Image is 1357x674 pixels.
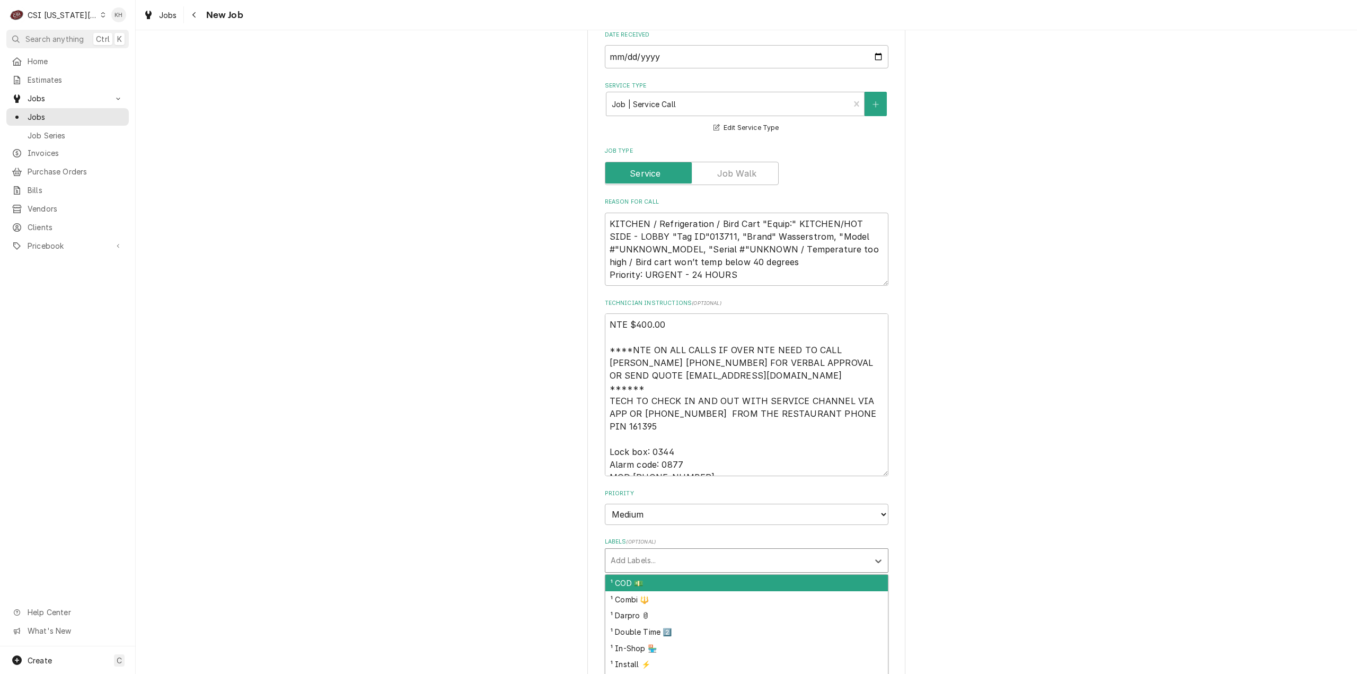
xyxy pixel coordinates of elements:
[28,625,122,636] span: What's New
[25,33,84,45] span: Search anything
[117,33,122,45] span: K
[865,92,887,116] button: Create New Service
[10,7,24,22] div: C
[6,52,129,70] a: Home
[159,10,177,21] span: Jobs
[605,198,888,206] label: Reason For Call
[6,163,129,180] a: Purchase Orders
[10,7,24,22] div: CSI Kansas City's Avatar
[605,608,888,624] div: ¹ Darpro 🛢
[28,222,124,233] span: Clients
[605,538,888,546] label: Labels
[28,130,124,141] span: Job Series
[28,166,124,177] span: Purchase Orders
[28,93,108,104] span: Jobs
[111,7,126,22] div: KH
[6,127,129,144] a: Job Series
[6,237,129,255] a: Go to Pricebook
[28,656,52,665] span: Create
[6,30,129,48] button: Search anythingCtrlK
[605,489,888,498] label: Priority
[28,74,124,85] span: Estimates
[6,200,129,217] a: Vendors
[6,71,129,89] a: Estimates
[117,655,122,666] span: C
[139,6,181,24] a: Jobs
[605,147,888,185] div: Job Type
[712,121,780,134] button: Edit Service Type
[605,82,888,90] label: Service Type
[6,108,129,126] a: Jobs
[28,111,124,122] span: Jobs
[203,8,243,22] span: New Job
[626,539,656,545] span: ( optional )
[28,185,124,196] span: Bills
[605,213,888,286] textarea: KITCHEN / Refrigeration / Bird Cart "Equip:" KITCHEN/HOT SIDE - LOBBY "Tag ID"013711, "Brand" Was...
[6,90,129,107] a: Go to Jobs
[605,31,888,68] div: Date Received
[605,147,888,155] label: Job Type
[96,33,110,45] span: Ctrl
[605,82,888,134] div: Service Type
[605,299,888,476] div: Technician Instructions
[6,181,129,199] a: Bills
[28,240,108,251] span: Pricebook
[6,218,129,236] a: Clients
[605,575,888,591] div: ¹ COD 💵
[28,147,124,159] span: Invoices
[605,624,888,640] div: ¹ Double Time 2️⃣
[6,622,129,640] a: Go to What's New
[605,45,888,68] input: yyyy-mm-dd
[605,538,888,572] div: Labels
[28,607,122,618] span: Help Center
[873,101,879,108] svg: Create New Service
[28,203,124,214] span: Vendors
[605,31,888,39] label: Date Received
[28,10,98,21] div: CSI [US_STATE][GEOGRAPHIC_DATA]
[605,489,888,525] div: Priority
[692,300,721,306] span: ( optional )
[111,7,126,22] div: Kelsey Hetlage's Avatar
[605,313,888,476] textarea: NTE $400.00 ****NTE ON ALL CALLS IF OVER NTE NEED TO CALL [PERSON_NAME] [PHONE_NUMBER] FOR VERBAL...
[6,603,129,621] a: Go to Help Center
[605,299,888,308] label: Technician Instructions
[186,6,203,23] button: Navigate back
[6,144,129,162] a: Invoices
[605,591,888,608] div: ¹ Combi 🔱
[28,56,124,67] span: Home
[605,640,888,657] div: ¹ In-Shop 🏪
[605,656,888,672] div: ¹ Install ⚡️
[605,198,888,286] div: Reason For Call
